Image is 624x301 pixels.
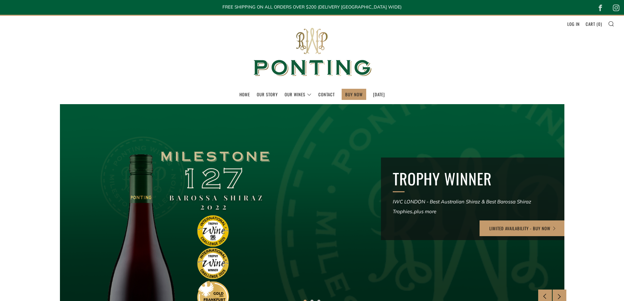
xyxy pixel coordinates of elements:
a: BUY NOW [345,89,363,100]
a: Home [239,89,250,100]
a: [DATE] [373,89,385,100]
em: IWC LONDON - Best Australian Shiraz & Best Barossa Shiraz Trophies..plus more [393,198,531,215]
img: Ponting Wines [247,16,378,89]
a: Our Story [257,89,278,100]
a: Log in [567,19,580,29]
a: Our Wines [285,89,312,100]
span: 0 [598,21,601,27]
a: Cart (0) [586,19,602,29]
a: LIMITED AVAILABILITY - BUY NOW [480,220,566,236]
h2: TROPHY WINNER [393,169,553,188]
a: Contact [318,89,335,100]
